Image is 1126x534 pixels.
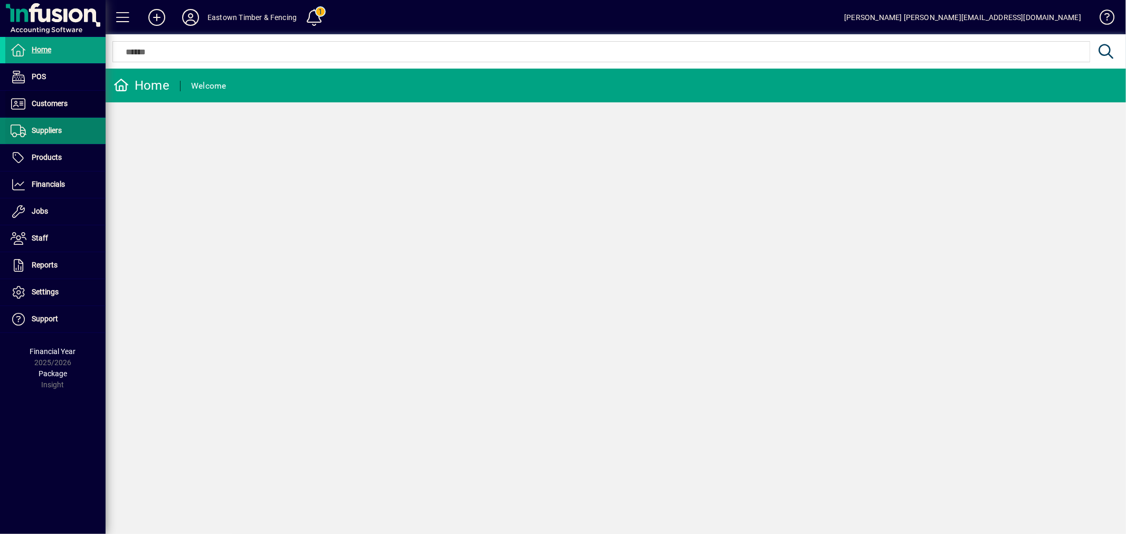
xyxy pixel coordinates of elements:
[32,288,59,296] span: Settings
[174,8,207,27] button: Profile
[5,306,106,332] a: Support
[113,77,169,94] div: Home
[191,78,226,94] div: Welcome
[5,225,106,252] a: Staff
[32,45,51,54] span: Home
[5,279,106,306] a: Settings
[5,145,106,171] a: Products
[39,369,67,378] span: Package
[5,198,106,225] a: Jobs
[1092,2,1113,36] a: Knowledge Base
[32,153,62,161] span: Products
[5,91,106,117] a: Customers
[30,347,76,356] span: Financial Year
[32,126,62,135] span: Suppliers
[207,9,297,26] div: Eastown Timber & Fencing
[5,118,106,144] a: Suppliers
[5,171,106,198] a: Financials
[32,314,58,323] span: Support
[5,64,106,90] a: POS
[140,8,174,27] button: Add
[32,234,48,242] span: Staff
[32,261,58,269] span: Reports
[32,72,46,81] span: POS
[32,99,68,108] span: Customers
[5,252,106,279] a: Reports
[32,180,65,188] span: Financials
[32,207,48,215] span: Jobs
[844,9,1081,26] div: [PERSON_NAME] [PERSON_NAME][EMAIL_ADDRESS][DOMAIN_NAME]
